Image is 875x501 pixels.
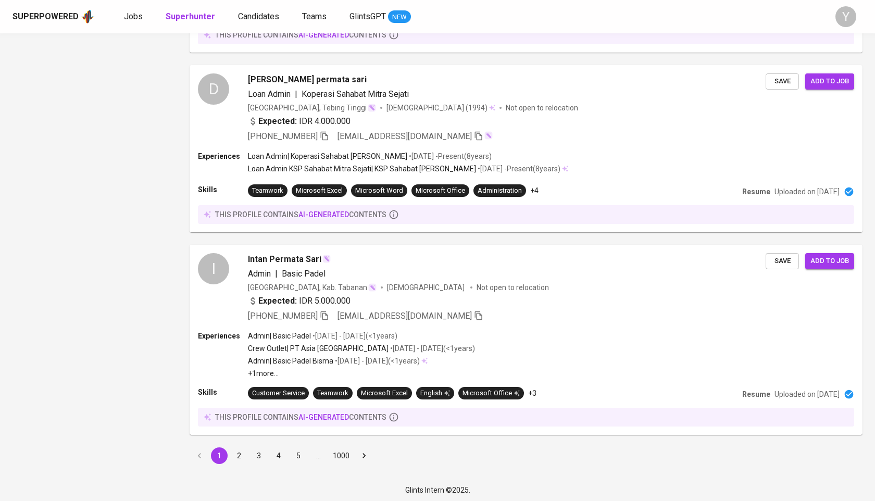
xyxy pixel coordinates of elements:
p: this profile contains contents [215,30,386,40]
p: this profile contains contents [215,209,386,220]
img: magic_wand.svg [368,283,377,292]
p: Loan Admin | Koperasi Sahabat [PERSON_NAME] [248,151,407,161]
span: AI-generated [298,413,349,421]
b: Superhunter [166,11,215,21]
a: IIntan Permata SariAdmin|Basic Padel[GEOGRAPHIC_DATA], Kab. Tabanan[DEMOGRAPHIC_DATA] Not open to... [190,245,863,435]
nav: pagination navigation [190,447,374,464]
div: Microsoft Word [355,186,403,196]
span: | [275,268,278,280]
div: (1994) [386,103,495,113]
span: Loan Admin [248,89,291,99]
span: Add to job [810,76,849,87]
div: Microsoft Office [416,186,465,196]
p: Resume [742,389,770,399]
span: Save [771,76,794,87]
a: D[PERSON_NAME] permata sariLoan Admin|Koperasi Sahabat Mitra Sejati[GEOGRAPHIC_DATA], Tebing Ting... [190,65,863,232]
div: Microsoft Excel [361,389,408,398]
p: Loan Admin KSP Sahabat Mitra Sejati | KSP Sahabat [PERSON_NAME] [248,164,476,174]
div: Teamwork [252,186,283,196]
p: Not open to relocation [477,282,549,293]
div: Superpowered [12,11,79,23]
p: +4 [530,185,539,196]
span: [DEMOGRAPHIC_DATA] [386,103,466,113]
span: Teams [302,11,327,21]
p: Crew Outlet | PT Asia [GEOGRAPHIC_DATA] [248,343,389,354]
button: Save [766,73,799,90]
a: Superhunter [166,10,217,23]
img: magic_wand.svg [322,255,331,263]
p: Skills [198,387,248,397]
div: [GEOGRAPHIC_DATA], Tebing Tinggi [248,103,376,113]
span: [PHONE_NUMBER] [248,311,318,321]
div: [GEOGRAPHIC_DATA], Kab. Tabanan [248,282,377,293]
div: English [420,389,450,398]
div: Microsoft Office [463,389,520,398]
button: Go to page 4 [270,447,287,464]
button: Go to page 3 [251,447,267,464]
img: magic_wand.svg [484,131,493,140]
span: [DEMOGRAPHIC_DATA] [387,282,466,293]
div: I [198,253,229,284]
span: [EMAIL_ADDRESS][DOMAIN_NAME] [337,311,472,321]
p: • [DATE] - Present ( 8 years ) [407,151,492,161]
span: Basic Padel [282,269,326,279]
span: [PERSON_NAME] permata sari [248,73,367,86]
p: • [DATE] - [DATE] ( <1 years ) [389,343,475,354]
span: Admin [248,269,271,279]
div: Customer Service [252,389,305,398]
div: Microsoft Excel [296,186,343,196]
span: [EMAIL_ADDRESS][DOMAIN_NAME] [337,131,472,141]
a: Candidates [238,10,281,23]
button: Save [766,253,799,269]
span: AI-generated [298,31,349,39]
span: Save [771,255,794,267]
div: IDR 5.000.000 [248,295,351,307]
button: Add to job [805,73,854,90]
button: Go to page 2 [231,447,247,464]
span: AI-generated [298,210,349,219]
button: Add to job [805,253,854,269]
div: Y [835,6,856,27]
div: D [198,73,229,105]
span: Koperasi Sahabat Mitra Sejati [302,89,409,99]
p: this profile contains contents [215,412,386,422]
p: • [DATE] - Present ( 8 years ) [476,164,560,174]
div: … [310,450,327,461]
p: Uploaded on [DATE] [774,389,840,399]
p: Not open to relocation [506,103,578,113]
button: Go to next page [356,447,372,464]
p: • [DATE] - [DATE] ( <1 years ) [333,356,420,366]
b: Expected: [258,115,297,128]
span: GlintsGPT [349,11,386,21]
p: +3 [528,388,536,398]
span: NEW [388,12,411,22]
div: Teamwork [317,389,348,398]
p: Admin | Basic Padel [248,331,311,341]
p: +1 more ... [248,368,475,379]
button: Go to page 1000 [330,447,353,464]
span: | [295,88,297,101]
button: page 1 [211,447,228,464]
div: IDR 4.000.000 [248,115,351,128]
a: Superpoweredapp logo [12,9,95,24]
button: Go to page 5 [290,447,307,464]
p: Experiences [198,151,248,161]
span: Intan Permata Sari [248,253,321,266]
a: GlintsGPT NEW [349,10,411,23]
p: Admin | Basic Padel Bisma [248,356,333,366]
p: Resume [742,186,770,197]
p: Experiences [198,331,248,341]
p: Uploaded on [DATE] [774,186,840,197]
a: Teams [302,10,329,23]
span: Candidates [238,11,279,21]
span: Add to job [810,255,849,267]
p: Skills [198,184,248,195]
img: magic_wand.svg [368,104,376,112]
b: Expected: [258,295,297,307]
div: Administration [478,186,522,196]
p: • [DATE] - [DATE] ( <1 years ) [311,331,397,341]
span: Jobs [124,11,143,21]
img: app logo [81,9,95,24]
a: Jobs [124,10,145,23]
span: [PHONE_NUMBER] [248,131,318,141]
